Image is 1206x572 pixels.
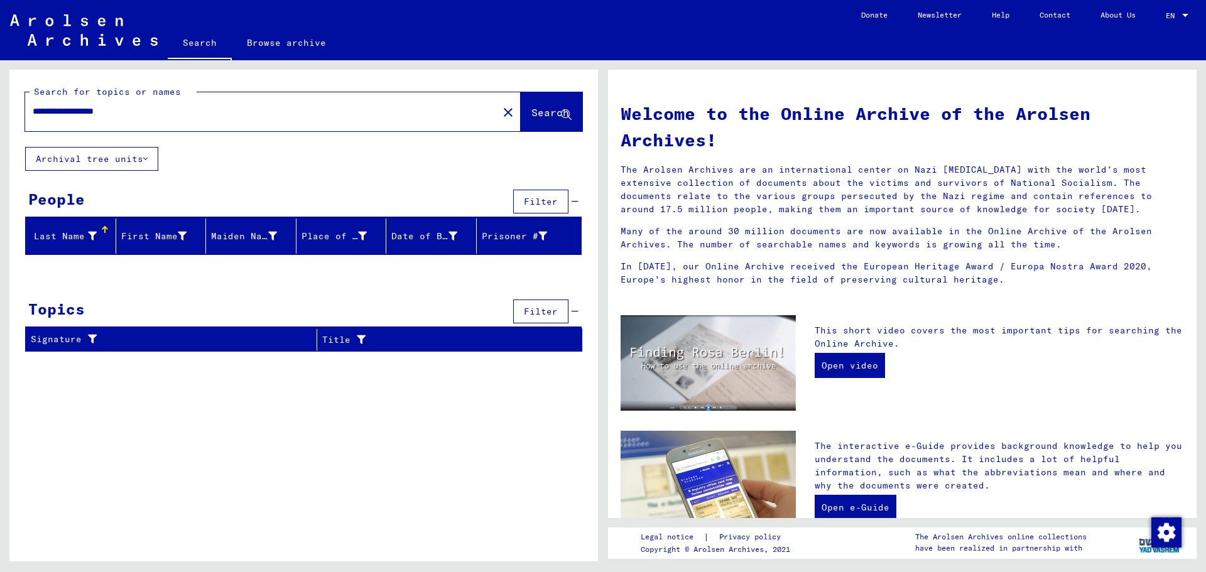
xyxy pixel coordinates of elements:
button: Filter [513,190,568,213]
button: Filter [513,299,568,323]
div: Maiden Name [211,230,277,243]
div: Date of Birth [391,226,476,246]
h1: Welcome to the Online Archive of the Arolsen Archives! [621,100,1184,153]
span: Filter [524,306,558,317]
img: Arolsen_neg.svg [10,14,158,46]
span: Search [531,106,569,119]
mat-icon: close [501,105,516,120]
mat-header-cell: Place of Birth [296,219,387,254]
div: First Name [121,230,187,243]
mat-header-cell: Date of Birth [386,219,477,254]
p: This short video covers the most important tips for searching the Online Archive. [815,324,1184,350]
mat-label: Search for topics or names [34,86,181,97]
a: Browse archive [232,28,341,58]
a: Open e-Guide [815,495,896,520]
div: Title [322,330,567,350]
a: Legal notice [641,531,703,544]
p: The Arolsen Archives online collections [915,531,1087,542]
div: Place of Birth [301,226,386,246]
p: In [DATE], our Online Archive received the European Heritage Award / Europa Nostra Award 2020, Eu... [621,260,1184,286]
span: Filter [524,196,558,207]
span: EN [1166,11,1180,20]
a: Privacy policy [709,531,796,544]
div: People [28,188,85,210]
mat-header-cell: Maiden Name [206,219,296,254]
div: Last Name [31,230,97,243]
mat-header-cell: First Name [116,219,207,254]
p: Copyright © Arolsen Archives, 2021 [641,544,796,555]
div: Prisoner # [482,230,548,243]
a: Search [168,28,232,60]
img: video.jpg [621,315,796,411]
a: Open video [815,353,885,378]
img: yv_logo.png [1136,527,1183,558]
div: Place of Birth [301,230,367,243]
button: Clear [496,99,521,124]
p: have been realized in partnership with [915,542,1087,554]
img: Change consent [1151,517,1182,548]
p: The Arolsen Archives are an international center on Nazi [MEDICAL_DATA] with the world’s most ext... [621,163,1184,216]
button: Archival tree units [25,147,158,171]
div: Signature [31,333,301,346]
div: Date of Birth [391,230,457,243]
div: First Name [121,226,206,246]
div: Maiden Name [211,226,296,246]
div: Title [322,333,551,347]
mat-header-cell: Prisoner # [477,219,582,254]
button: Search [521,92,582,131]
div: Last Name [31,226,116,246]
div: Change consent [1151,517,1181,547]
p: The interactive e-Guide provides background knowledge to help you understand the documents. It in... [815,440,1184,492]
div: Signature [31,330,317,350]
img: eguide.jpg [621,431,796,548]
div: | [641,531,796,544]
p: Many of the around 30 million documents are now available in the Online Archive of the Arolsen Ar... [621,225,1184,251]
mat-header-cell: Last Name [26,219,116,254]
div: Topics [28,298,85,320]
div: Prisoner # [482,226,567,246]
